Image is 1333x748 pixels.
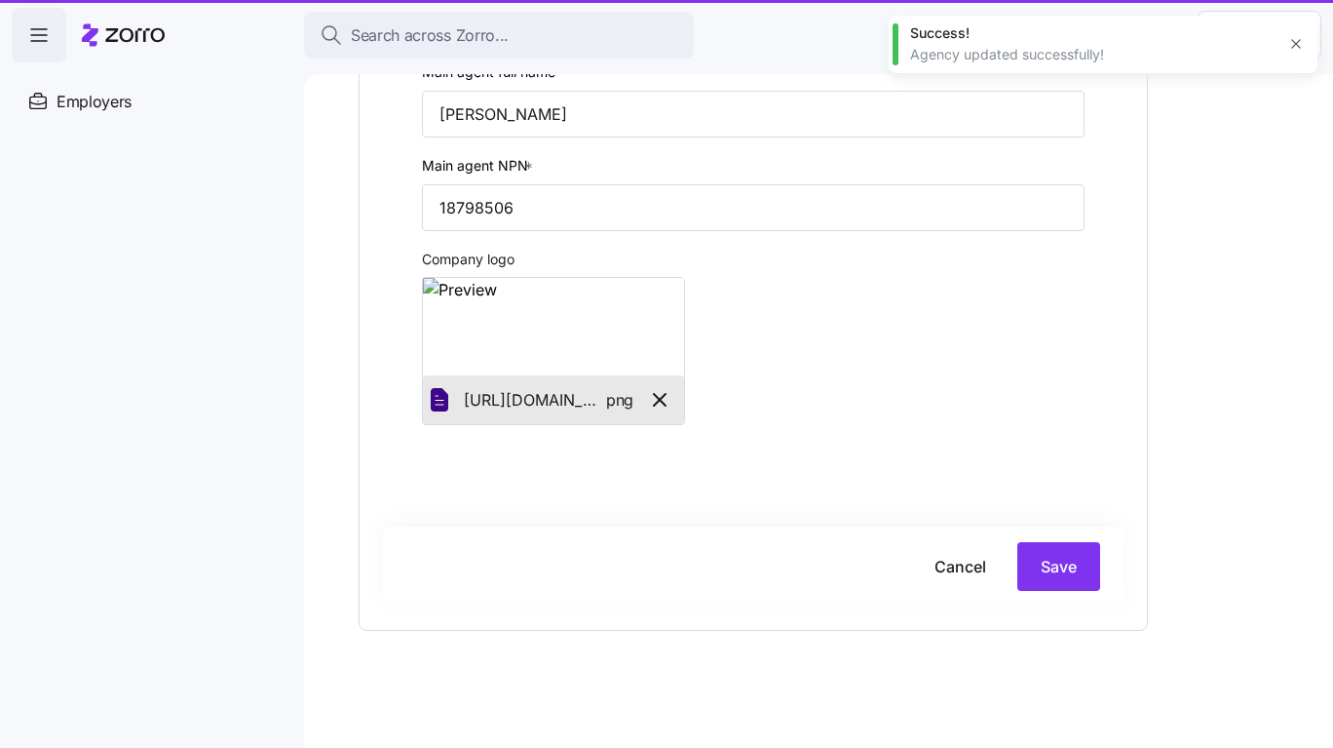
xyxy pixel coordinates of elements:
button: Cancel [919,542,1002,591]
span: Company logo [422,250,514,269]
div: Success! [910,23,1275,43]
a: Employers [12,74,288,129]
button: Search across Zorro... [304,12,694,59]
span: png [606,388,633,413]
span: Cancel [934,555,986,578]
input: Enter agent producer number [422,184,1085,231]
input: Enter main agent full name [422,91,1085,138]
span: Save [1041,555,1077,578]
label: Main agent NPN [422,155,537,177]
div: Agency updated successfully! [910,45,1275,64]
span: Search across Zorro... [351,23,509,48]
span: [URL][DOMAIN_NAME]. [464,388,606,413]
button: Save [1017,542,1100,591]
span: Employers [57,90,132,114]
img: Preview [423,278,684,375]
